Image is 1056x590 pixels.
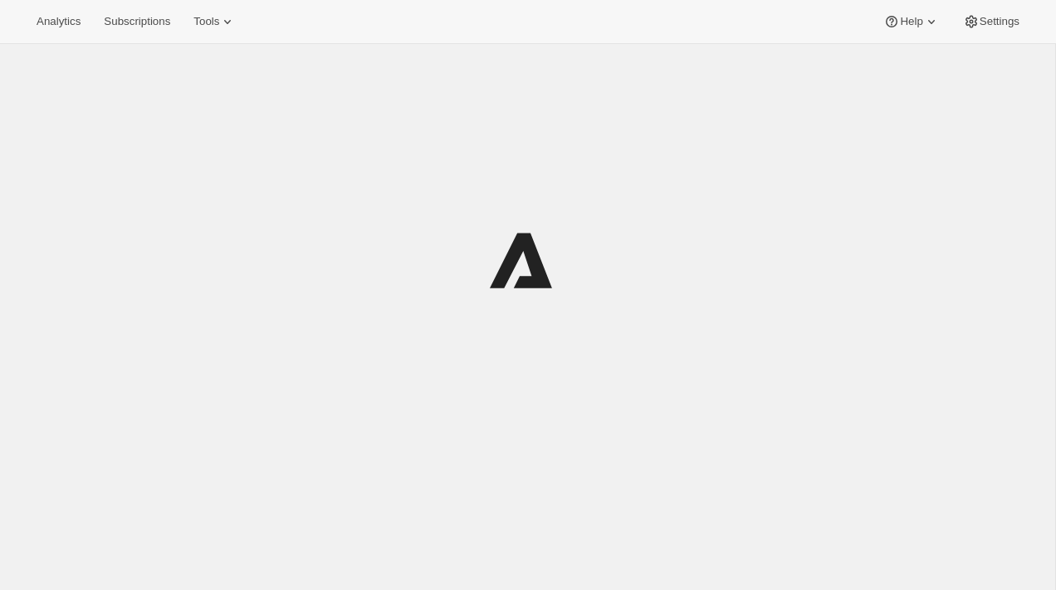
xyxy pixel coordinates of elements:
span: Tools [193,15,219,28]
button: Analytics [27,10,90,33]
button: Settings [953,10,1029,33]
span: Settings [980,15,1019,28]
button: Tools [183,10,246,33]
span: Subscriptions [104,15,170,28]
button: Subscriptions [94,10,180,33]
span: Analytics [37,15,81,28]
span: Help [900,15,922,28]
button: Help [873,10,949,33]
